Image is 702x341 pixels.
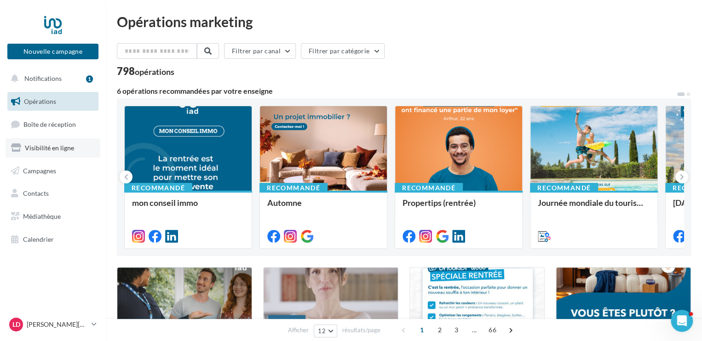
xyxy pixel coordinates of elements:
div: mon conseil immo [132,198,244,216]
a: Opérations [6,92,100,111]
span: 1 [414,323,429,337]
span: Visibilité en ligne [25,144,74,152]
div: Recommandé [530,183,598,193]
a: LD [PERSON_NAME][DEMOGRAPHIC_DATA] [7,316,98,333]
div: Propertips (rentrée) [403,198,515,216]
div: opérations [135,68,174,76]
div: Recommandé [259,183,328,193]
span: ... [467,323,482,337]
span: Médiathèque [23,212,61,220]
button: 12 [314,324,337,337]
button: Nouvelle campagne [7,44,98,59]
span: Contacts [23,189,49,197]
div: 6 opérations recommandées par votre enseigne [117,87,676,95]
div: Recommandé [395,183,463,193]
div: Opérations marketing [117,15,691,28]
div: Journée mondiale du tourisme [538,198,650,216]
a: Calendrier [6,230,100,249]
p: [PERSON_NAME][DEMOGRAPHIC_DATA] [27,320,88,329]
a: Boîte de réception [6,114,100,134]
span: 3 [449,323,464,337]
div: Automne [267,198,380,216]
span: LD [12,320,20,329]
span: Campagnes [23,166,56,174]
span: Opérations [24,97,56,105]
button: Notifications 1 [6,69,97,88]
button: Filtrer par catégorie [301,43,385,59]
span: 2 [432,323,447,337]
span: 66 [485,323,500,337]
span: Calendrier [23,235,54,243]
span: Notifications [24,74,62,82]
a: Campagnes [6,161,100,181]
div: Recommandé [124,183,192,193]
span: 12 [318,327,326,335]
div: 1 [86,75,93,83]
iframe: Intercom live chat [671,310,693,332]
button: Filtrer par canal [224,43,296,59]
a: Visibilité en ligne [6,138,100,158]
a: Médiathèque [6,207,100,226]
span: résultats/page [342,326,380,335]
span: Afficher [288,326,309,335]
div: 798 [117,66,174,76]
span: Boîte de réception [23,120,76,128]
a: Contacts [6,184,100,203]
